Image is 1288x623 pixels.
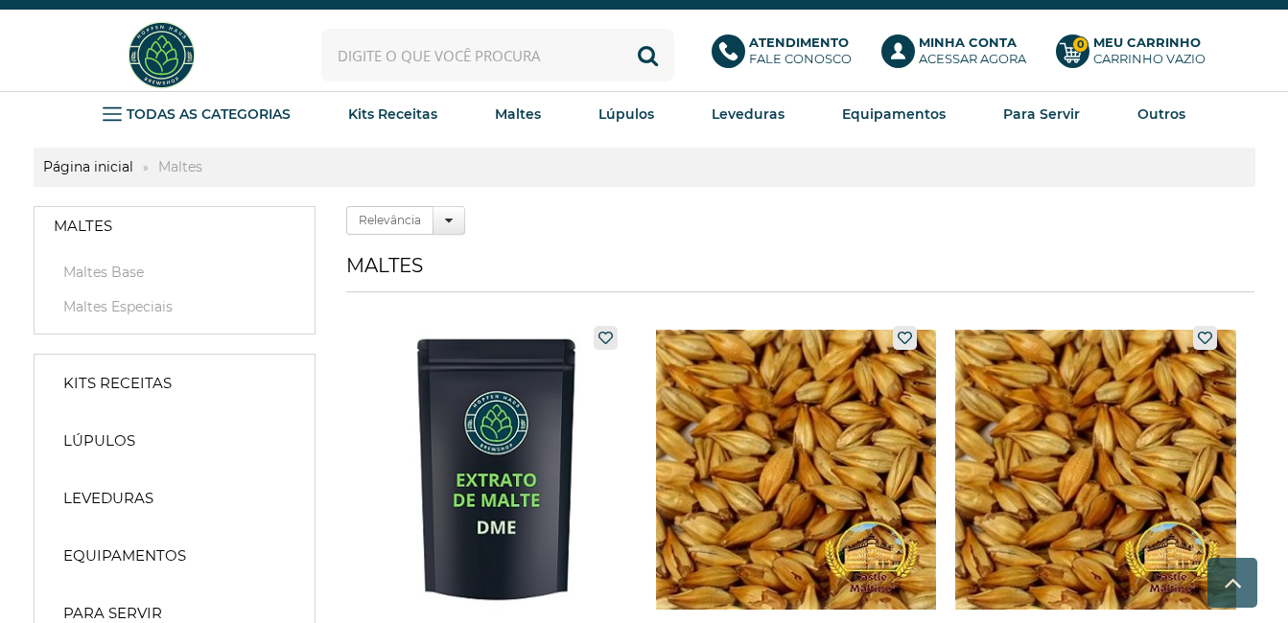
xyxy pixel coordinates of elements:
[495,105,541,123] strong: Maltes
[54,297,295,316] a: Maltes Especiais
[621,29,674,81] button: Buscar
[34,158,143,175] a: Página inicial
[749,35,852,67] p: Fale conosco
[54,263,295,282] a: Maltes Base
[127,105,291,123] strong: TODAS AS CATEGORIAS
[712,35,862,77] a: AtendimentoFale conosco
[749,35,849,50] b: Atendimento
[1093,51,1206,67] div: Carrinho Vazio
[44,479,305,518] a: Leveduras
[1003,105,1080,123] strong: Para Servir
[44,422,305,460] a: Lúpulos
[842,105,946,123] strong: Equipamentos
[63,489,153,508] strong: Leveduras
[348,105,437,123] strong: Kits Receitas
[126,19,198,91] img: Hopfen Haus BrewShop
[44,537,305,575] a: Equipamentos
[712,100,785,128] a: Leveduras
[103,100,291,128] a: TODAS AS CATEGORIAS
[348,100,437,128] a: Kits Receitas
[1072,36,1089,53] strong: 0
[321,29,674,81] input: Digite o que você procura
[842,100,946,128] a: Equipamentos
[63,604,162,623] strong: Para Servir
[1093,35,1201,50] b: Meu Carrinho
[1137,100,1185,128] a: Outros
[495,100,541,128] a: Maltes
[598,100,654,128] a: Lúpulos
[919,35,1026,67] p: Acessar agora
[919,35,1017,50] b: Minha Conta
[712,105,785,123] strong: Leveduras
[1137,105,1185,123] strong: Outros
[35,207,315,245] a: Maltes
[63,374,172,393] strong: Kits Receitas
[149,158,212,175] strong: Maltes
[54,217,112,236] strong: Maltes
[346,254,1254,292] h1: Maltes
[44,364,305,403] a: Kits Receitas
[63,546,186,565] strong: Equipamentos
[1003,100,1080,128] a: Para Servir
[881,35,1037,77] a: Minha ContaAcessar agora
[598,105,654,123] strong: Lúpulos
[346,206,433,235] label: Relevância
[63,431,135,450] strong: Lúpulos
